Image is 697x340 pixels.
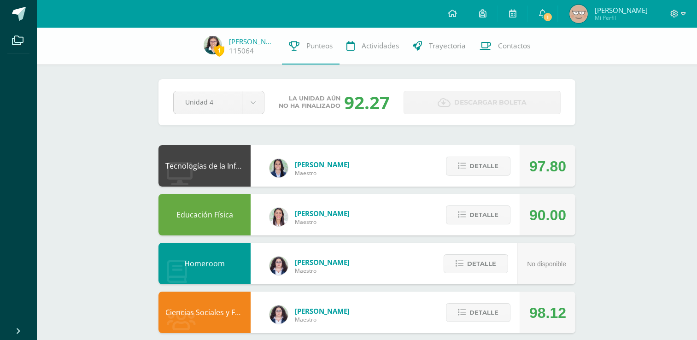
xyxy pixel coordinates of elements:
[229,37,275,46] a: [PERSON_NAME]
[469,206,498,223] span: Detalle
[204,36,222,54] img: bd975e01ef2ad62bbd7584dbf438c725.png
[158,243,251,284] div: Homeroom
[158,194,251,235] div: Educación Física
[446,303,510,322] button: Detalle
[269,159,288,177] img: 7489ccb779e23ff9f2c3e89c21f82ed0.png
[362,41,399,51] span: Actividades
[295,306,350,316] span: [PERSON_NAME]
[444,254,508,273] button: Detalle
[429,41,466,51] span: Trayectoria
[214,45,224,56] span: 1
[473,28,537,64] a: Contactos
[529,292,566,334] div: 98.12
[446,157,510,176] button: Detalle
[269,305,288,324] img: ba02aa29de7e60e5f6614f4096ff8928.png
[306,41,333,51] span: Punteos
[282,28,340,64] a: Punteos
[498,41,530,51] span: Contactos
[569,5,588,23] img: b08fa849ce700c2446fec7341b01b967.png
[340,28,406,64] a: Actividades
[446,205,510,224] button: Detalle
[469,158,498,175] span: Detalle
[295,160,350,169] span: [PERSON_NAME]
[344,90,390,114] div: 92.27
[158,292,251,333] div: Ciencias Sociales y Formación Ciudadana
[185,91,230,113] span: Unidad 4
[158,145,251,187] div: Tecnologías de la Información y Comunicación: Computación
[406,28,473,64] a: Trayectoria
[295,218,350,226] span: Maestro
[269,257,288,275] img: ba02aa29de7e60e5f6614f4096ff8928.png
[269,208,288,226] img: 68dbb99899dc55733cac1a14d9d2f825.png
[229,46,254,56] a: 115064
[595,14,648,22] span: Mi Perfil
[295,169,350,177] span: Maestro
[295,258,350,267] span: [PERSON_NAME]
[454,91,527,114] span: Descargar boleta
[295,267,350,275] span: Maestro
[279,95,340,110] span: La unidad aún no ha finalizado
[295,316,350,323] span: Maestro
[529,146,566,187] div: 97.80
[467,255,496,272] span: Detalle
[529,194,566,236] div: 90.00
[469,304,498,321] span: Detalle
[543,12,553,22] span: 1
[295,209,350,218] span: [PERSON_NAME]
[174,91,264,114] a: Unidad 4
[595,6,648,15] span: [PERSON_NAME]
[527,260,566,268] span: No disponible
